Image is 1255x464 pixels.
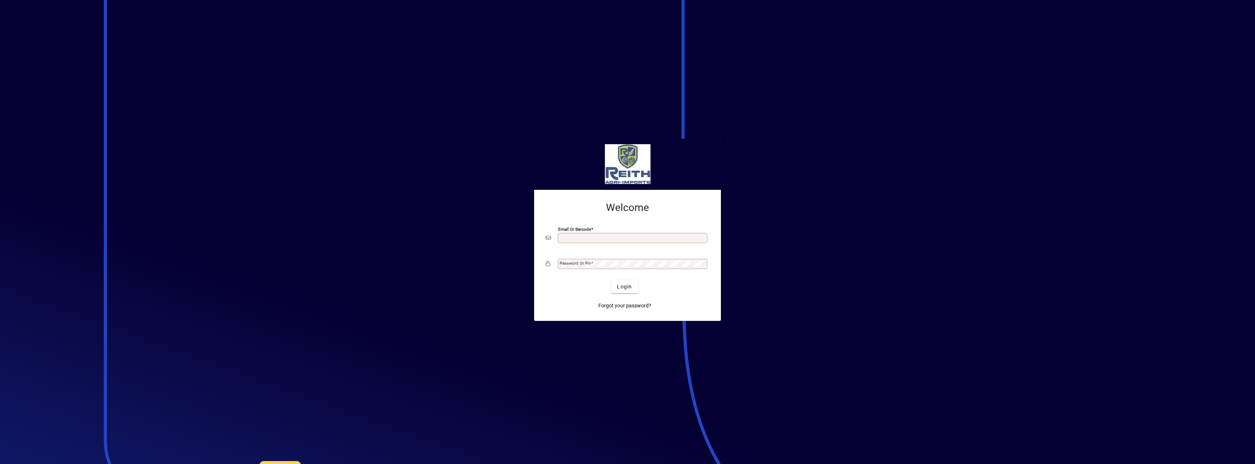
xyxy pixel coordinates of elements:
mat-label: Password or Pin [560,261,591,266]
span: Login [617,283,632,291]
h2: Welcome [546,202,709,214]
a: Forgot your password? [595,299,654,312]
button: Login [611,280,638,293]
mat-label: Email or Barcode [558,227,591,232]
span: Forgot your password? [598,302,651,310]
